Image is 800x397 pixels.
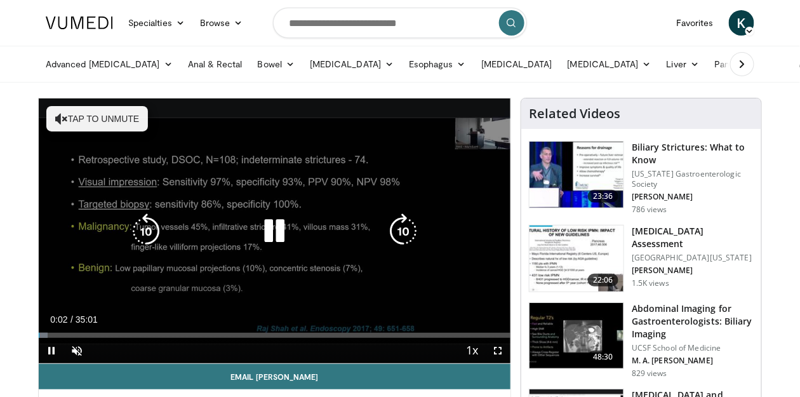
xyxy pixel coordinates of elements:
a: Esophagus [401,51,474,77]
a: Email [PERSON_NAME] [39,364,510,389]
a: Browse [192,10,251,36]
span: 35:01 [76,314,98,325]
a: Favorites [669,10,721,36]
img: 212708d2-4259-45bf-9ace-24d89c6e5418.150x105_q85_crop-smart_upscale.jpg [530,142,623,208]
a: [MEDICAL_DATA] [474,51,560,77]
p: 786 views [632,205,667,215]
img: VuMedi Logo [46,17,113,29]
a: 23:36 Biliary Strictures: What to Know [US_STATE] Gastroenterologic Society [PERSON_NAME] 786 views [529,141,754,215]
button: Playback Rate [460,338,485,363]
div: Progress Bar [39,333,510,338]
img: e4f9723f-2aee-40c6-9d41-abc4878371f5.150x105_q85_crop-smart_upscale.jpg [530,303,623,369]
p: M. A. [PERSON_NAME] [632,356,754,366]
h3: [MEDICAL_DATA] Assessment [632,225,754,250]
a: Advanced [MEDICAL_DATA] [38,51,180,77]
h3: Biliary Strictures: What to Know [632,141,754,166]
p: [PERSON_NAME] [632,192,754,202]
a: [MEDICAL_DATA] [560,51,659,77]
a: 22:06 [MEDICAL_DATA] Assessment [GEOGRAPHIC_DATA][US_STATE] [PERSON_NAME] 1.5K views [529,225,754,292]
h4: Related Videos [529,106,620,121]
button: Tap to unmute [46,106,148,131]
button: Unmute [64,338,90,363]
span: / [70,314,73,325]
span: 0:02 [50,314,67,325]
span: 48:30 [588,351,618,363]
span: 22:06 [588,274,618,286]
a: Anal & Rectal [180,51,250,77]
p: UCSF School of Medicine [632,343,754,353]
a: Bowel [250,51,302,77]
p: [US_STATE] Gastroenterologic Society [632,169,754,189]
a: K [729,10,754,36]
input: Search topics, interventions [273,8,527,38]
button: Fullscreen [485,338,510,363]
a: [MEDICAL_DATA] [302,51,401,77]
p: 829 views [632,368,667,379]
a: Specialties [121,10,192,36]
p: 1.5K views [632,278,669,288]
span: 23:36 [588,190,618,203]
button: Pause [39,338,64,363]
h3: Abdominal Imaging for Gastroenterologists: Biliary Imaging [632,302,754,340]
p: [GEOGRAPHIC_DATA][US_STATE] [632,253,754,263]
p: [PERSON_NAME] [632,266,754,276]
img: f2de704e-e447-4d57-80c9-833d99ae96b1.150x105_q85_crop-smart_upscale.jpg [530,225,623,292]
a: 48:30 Abdominal Imaging for Gastroenterologists: Biliary Imaging UCSF School of Medicine M. A. [P... [529,302,754,379]
a: Liver [659,51,707,77]
video-js: Video Player [39,98,510,364]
